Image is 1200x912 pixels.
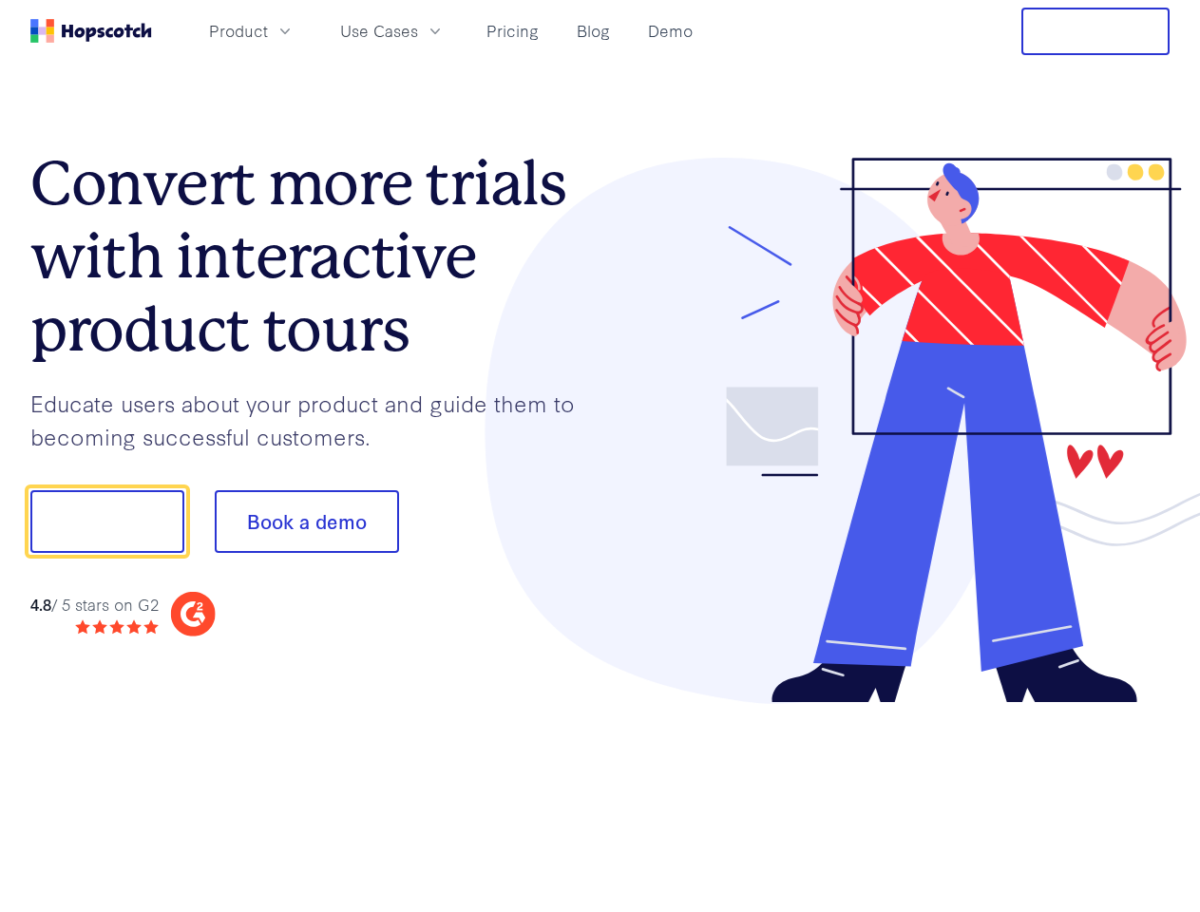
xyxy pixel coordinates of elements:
a: Demo [640,15,700,47]
button: Use Cases [329,15,456,47]
strong: 4.8 [30,593,51,615]
span: Product [209,19,268,43]
button: Product [198,15,306,47]
span: Use Cases [340,19,418,43]
a: Home [30,19,152,43]
button: Free Trial [1021,8,1170,55]
button: Show me! [30,490,184,553]
a: Pricing [479,15,546,47]
p: Educate users about your product and guide them to becoming successful customers. [30,387,600,452]
h1: Convert more trials with interactive product tours [30,147,600,366]
a: Blog [569,15,618,47]
button: Book a demo [215,490,399,553]
div: / 5 stars on G2 [30,593,159,617]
